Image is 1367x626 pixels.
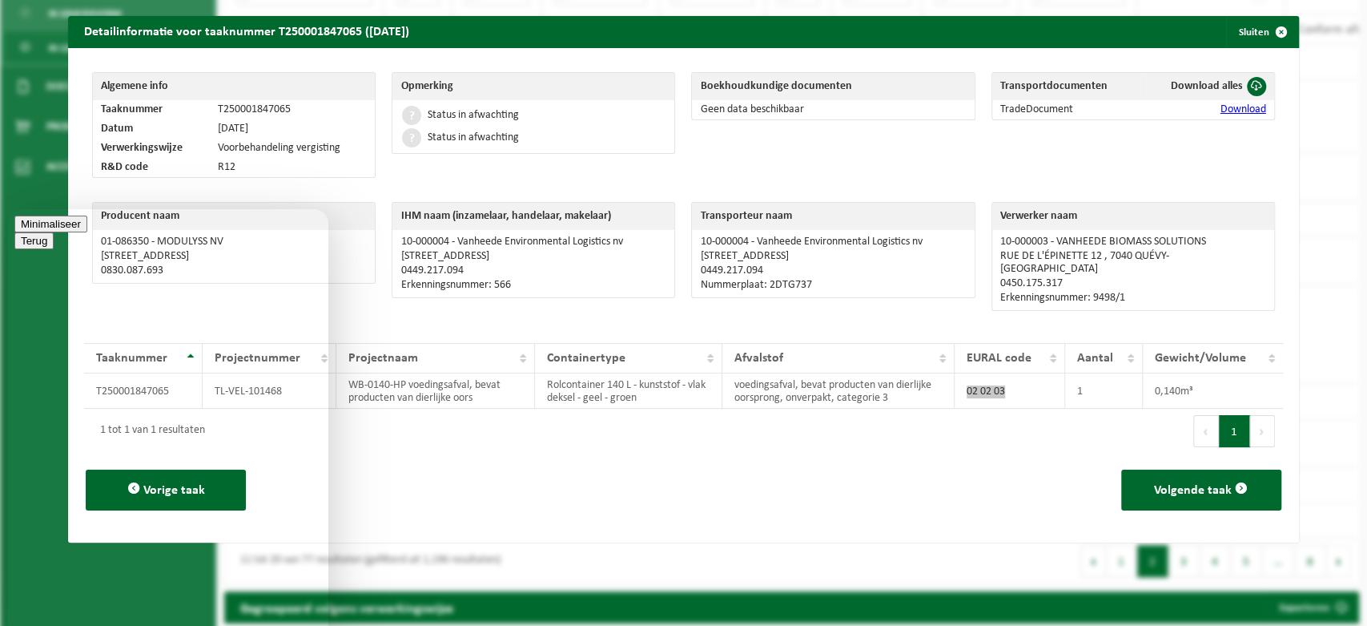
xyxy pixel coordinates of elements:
[1154,484,1232,497] span: Volgende taak
[992,100,1140,119] td: TradeDocument
[1000,292,1266,305] p: Erkenningsnummer: 9498/1
[68,16,425,46] h2: Detailinformatie voor taaknummer T250001847065 ([DATE])
[1219,415,1250,447] button: 1
[1171,80,1243,92] span: Download alles
[1250,415,1275,447] button: Next
[210,158,375,177] td: R12
[700,236,966,248] p: 10-000004 - Vanheede Environmental Logistics nv
[210,139,375,158] td: Voorbehandeling vergisting
[93,119,210,139] td: Datum
[700,265,966,277] p: 0449.217.094
[210,100,375,119] td: T250001847065
[1121,470,1281,511] button: Volgende taak
[547,352,625,365] span: Containertype
[992,203,1274,230] th: Verwerker naam
[348,352,418,365] span: Projectnaam
[722,374,955,409] td: voedingsafval, bevat producten van dierlijke oorsprong, onverpakt, categorie 3
[427,132,518,143] div: Status in afwachting
[400,250,666,263] p: [STREET_ADDRESS]
[1193,415,1219,447] button: Previous
[1000,250,1266,276] p: RUE DE L'ÉPINETTE 12 , 7040 QUÉVY-[GEOGRAPHIC_DATA]
[400,265,666,277] p: 0449.217.094
[93,139,210,158] td: Verwerkingswijze
[93,73,375,100] th: Algemene info
[336,374,535,409] td: WB-0140-HP voedingsafval, bevat producten van dierlijke oors
[967,352,1031,365] span: EURAL code
[392,73,674,100] th: Opmerking
[210,119,375,139] td: [DATE]
[1065,374,1143,409] td: 1
[400,236,666,248] p: 10-000004 - Vanheede Environmental Logistics nv
[1000,236,1266,248] p: 10-000003 - VANHEEDE BIOMASS SOLUTIONS
[8,209,328,626] iframe: chat widget
[93,158,210,177] td: R&D code
[1000,277,1266,290] p: 0450.175.317
[1220,103,1266,115] a: Download
[1226,16,1297,48] button: Sluiten
[692,100,974,119] td: Geen data beschikbaar
[1143,374,1283,409] td: 0,140m³
[1077,352,1113,365] span: Aantal
[955,374,1065,409] td: 02 02 03
[700,250,966,263] p: [STREET_ADDRESS]
[392,203,674,230] th: IHM naam (inzamelaar, handelaar, makelaar)
[992,73,1140,100] th: Transportdocumenten
[692,203,974,230] th: Transporteur naam
[692,73,974,100] th: Boekhoudkundige documenten
[535,374,722,409] td: Rolcontainer 140 L - kunststof - vlak deksel - geel - groen
[427,110,518,121] div: Status in afwachting
[1155,352,1246,365] span: Gewicht/Volume
[400,279,666,292] p: Erkenningsnummer: 566
[700,279,966,292] p: Nummerplaat: 2DTG737
[734,352,783,365] span: Afvalstof
[93,203,375,230] th: Producent naam
[93,100,210,119] td: Taaknummer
